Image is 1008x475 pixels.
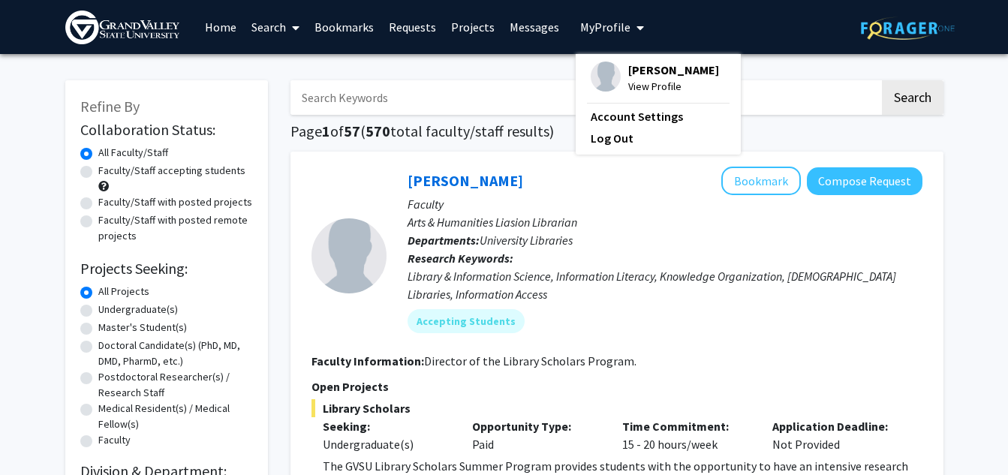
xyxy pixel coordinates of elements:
a: Requests [381,1,444,53]
div: 15 - 20 hours/week [611,417,761,453]
img: Profile Picture [591,62,621,92]
input: Search Keywords [290,80,880,115]
label: Faculty/Staff accepting students [98,163,245,179]
a: Bookmarks [307,1,381,53]
div: Not Provided [761,417,911,453]
p: Open Projects [311,377,922,395]
p: Opportunity Type: [472,417,600,435]
label: Faculty [98,432,131,448]
div: Paid [461,417,611,453]
span: 57 [344,122,360,140]
label: Medical Resident(s) / Medical Fellow(s) [98,401,253,432]
b: Departments: [408,233,480,248]
button: Compose Request to Amber Dierking [807,167,922,195]
span: Library Scholars [311,399,922,417]
span: My Profile [580,20,630,35]
button: Add Amber Dierking to Bookmarks [721,167,801,195]
button: Search [882,80,943,115]
span: 1 [322,122,330,140]
img: Grand Valley State University Logo [65,11,179,44]
span: [PERSON_NAME] [628,62,719,78]
a: Search [244,1,307,53]
mat-chip: Accepting Students [408,309,525,333]
label: Master's Student(s) [98,320,187,335]
label: Undergraduate(s) [98,302,178,317]
div: Library & Information Science, Information Literacy, Knowledge Organization, [DEMOGRAPHIC_DATA] L... [408,267,922,303]
iframe: Chat [11,407,64,464]
label: Faculty/Staff with posted projects [98,194,252,210]
label: All Projects [98,284,149,299]
span: 570 [366,122,390,140]
p: Faculty [408,195,922,213]
label: All Faculty/Staff [98,145,168,161]
label: Doctoral Candidate(s) (PhD, MD, DMD, PharmD, etc.) [98,338,253,369]
img: ForagerOne Logo [861,17,955,40]
p: Arts & Humanities Liasion Librarian [408,213,922,231]
label: Faculty/Staff with posted remote projects [98,212,253,244]
a: [PERSON_NAME] [408,171,523,190]
fg-read-more: Director of the Library Scholars Program. [424,353,636,368]
p: Application Deadline: [772,417,900,435]
span: Refine By [80,97,140,116]
h2: Collaboration Status: [80,121,253,139]
span: View Profile [628,78,719,95]
a: Log Out [591,129,726,147]
h2: Projects Seeking: [80,260,253,278]
a: Messages [502,1,567,53]
a: Home [197,1,244,53]
b: Research Keywords: [408,251,513,266]
a: Account Settings [591,107,726,125]
p: Seeking: [323,417,450,435]
span: University Libraries [480,233,573,248]
label: Postdoctoral Researcher(s) / Research Staff [98,369,253,401]
div: Undergraduate(s) [323,435,450,453]
a: Projects [444,1,502,53]
p: Time Commitment: [622,417,750,435]
b: Faculty Information: [311,353,424,368]
h1: Page of ( total faculty/staff results) [290,122,943,140]
div: Profile Picture[PERSON_NAME]View Profile [591,62,719,95]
